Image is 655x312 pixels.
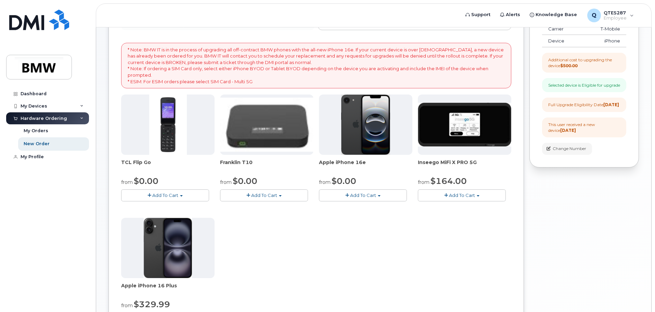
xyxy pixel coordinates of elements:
td: T-Mobile [582,23,626,35]
div: Full Upgrade Eligibility Date [548,102,619,108]
span: Add To Cart [350,192,376,198]
button: Add To Cart [319,189,407,201]
span: $329.99 [134,299,170,309]
iframe: Messenger Launcher [625,282,650,307]
p: * Note: BMW IT is in the process of upgrading all off-contract BMW phones with the all-new iPhone... [128,47,505,85]
a: Support [461,8,495,22]
span: Knowledge Base [536,11,577,18]
strong: $500.00 [560,63,578,68]
img: iphone16e.png [341,95,390,155]
div: Inseego MiFi X PRO 5G [418,159,511,173]
div: Selected device is Eligible for upgrade [548,82,620,88]
span: $164.00 [431,176,467,186]
button: Add To Cart [418,189,506,201]
span: $0.00 [134,176,158,186]
small: from [121,179,133,185]
td: iPhone [582,35,626,47]
div: Apple iPhone 16 Plus [121,282,215,296]
div: Franklin T10 [220,159,313,173]
td: Device [542,35,582,47]
a: Knowledge Base [525,8,582,22]
span: $0.00 [233,176,257,186]
span: Support [471,11,490,18]
img: TCL_FLIP_MODE.jpg [149,95,187,155]
strong: [DATE] [603,102,619,107]
small: from [319,179,331,185]
div: QTE5287 [582,9,639,22]
img: iphone_16_plus.png [144,218,192,278]
span: Q [592,11,596,20]
span: Change Number [553,146,586,152]
span: $0.00 [332,176,356,186]
a: Alerts [495,8,525,22]
div: TCL Flip Go [121,159,215,173]
div: Additional cost to upgrading the device [548,57,620,68]
img: cut_small_inseego_5G.jpg [418,103,511,147]
button: Add To Cart [121,189,209,201]
small: from [418,179,429,185]
span: Add To Cart [449,192,475,198]
span: Employee [604,15,627,21]
span: Add To Cart [152,192,178,198]
button: Change Number [542,143,592,155]
td: Carrier [542,23,582,35]
span: Alerts [506,11,520,18]
div: This user received a new device [548,122,620,133]
img: t10.jpg [220,98,313,152]
small: from [220,179,232,185]
button: Add To Cart [220,189,308,201]
div: Apple iPhone 16e [319,159,412,173]
strong: [DATE] [560,128,576,133]
span: Add To Cart [251,192,277,198]
span: QTE5287 [604,10,627,15]
small: from [121,302,133,309]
